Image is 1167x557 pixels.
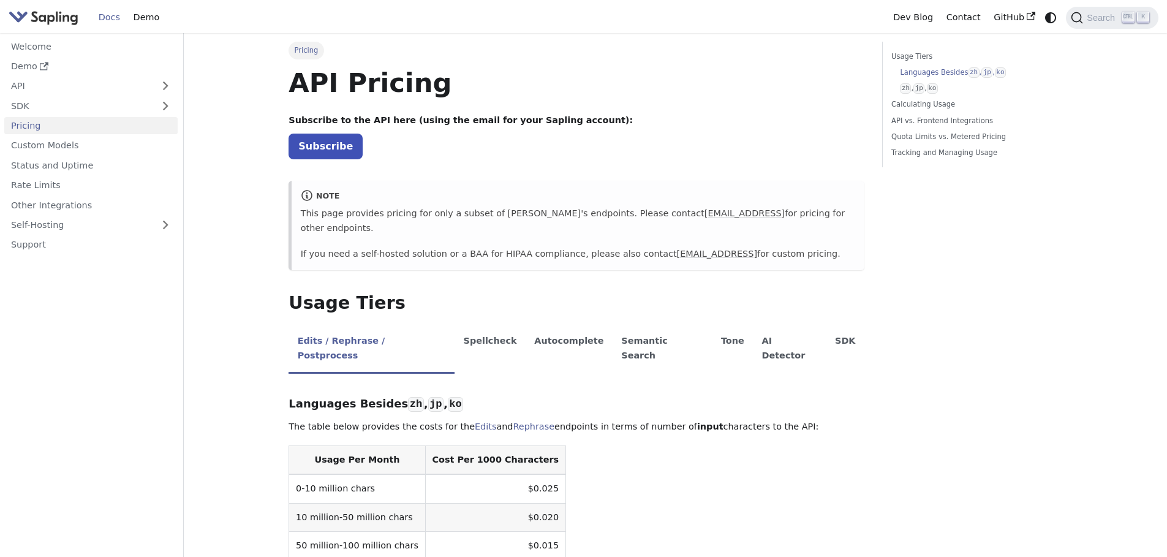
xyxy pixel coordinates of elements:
[4,97,153,115] a: SDK
[153,97,178,115] button: Expand sidebar category 'SDK'
[940,8,988,27] a: Contact
[526,325,613,374] li: Autocomplete
[127,8,166,27] a: Demo
[900,83,911,94] code: zh
[1083,13,1122,23] span: Search
[677,249,757,259] a: [EMAIL_ADDRESS]
[289,115,633,125] strong: Subscribe to the API here (using the email for your Sapling account):
[4,37,178,55] a: Welcome
[4,156,178,174] a: Status and Uptime
[886,8,939,27] a: Dev Blog
[301,247,856,262] p: If you need a self-hosted solution or a BAA for HIPAA compliance, please also contact for custom ...
[153,77,178,95] button: Expand sidebar category 'API'
[448,397,463,412] code: ko
[826,325,864,374] li: SDK
[981,67,992,78] code: jp
[995,67,1006,78] code: ko
[4,77,153,95] a: API
[425,503,565,531] td: $0.020
[92,8,127,27] a: Docs
[987,8,1041,27] a: GitHub
[4,117,178,135] a: Pricing
[289,66,864,99] h1: API Pricing
[891,115,1057,127] a: API vs. Frontend Integrations
[1066,7,1158,29] button: Search (Ctrl+K)
[301,189,856,204] div: note
[697,422,723,431] strong: input
[969,67,980,78] code: zh
[289,325,455,374] li: Edits / Rephrase / Postprocess
[289,42,323,59] span: Pricing
[927,83,938,94] code: ko
[289,134,363,159] a: Subscribe
[289,292,864,314] h2: Usage Tiers
[891,51,1057,63] a: Usage Tiers
[428,397,444,412] code: jp
[425,446,565,475] th: Cost Per 1000 Characters
[4,236,178,254] a: Support
[9,9,78,26] img: Sapling.ai
[9,9,83,26] a: Sapling.ai
[704,208,785,218] a: [EMAIL_ADDRESS]
[289,420,864,434] p: The table below provides the costs for the and endpoints in terms of number of characters to the ...
[289,503,425,531] td: 10 million-50 million chars
[289,42,864,59] nav: Breadcrumbs
[513,422,554,431] a: Rephrase
[891,147,1057,159] a: Tracking and Managing Usage
[455,325,526,374] li: Spellcheck
[712,325,753,374] li: Tone
[891,131,1057,143] a: Quota Limits vs. Metered Pricing
[289,397,864,411] h3: Languages Besides , ,
[913,83,924,94] code: jp
[4,216,178,234] a: Self-Hosting
[1137,12,1149,23] kbd: K
[4,176,178,194] a: Rate Limits
[4,196,178,214] a: Other Integrations
[753,325,826,374] li: AI Detector
[900,83,1053,94] a: zh,jp,ko
[301,207,856,236] p: This page provides pricing for only a subset of [PERSON_NAME]'s endpoints. Please contact for pri...
[891,99,1057,110] a: Calculating Usage
[289,446,425,475] th: Usage Per Month
[1042,9,1060,26] button: Switch between dark and light mode (currently system mode)
[4,137,178,154] a: Custom Models
[900,67,1053,78] a: Languages Besideszh,jp,ko
[289,474,425,503] td: 0-10 million chars
[425,474,565,503] td: $0.025
[475,422,496,431] a: Edits
[4,58,178,75] a: Demo
[613,325,712,374] li: Semantic Search
[408,397,423,412] code: zh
